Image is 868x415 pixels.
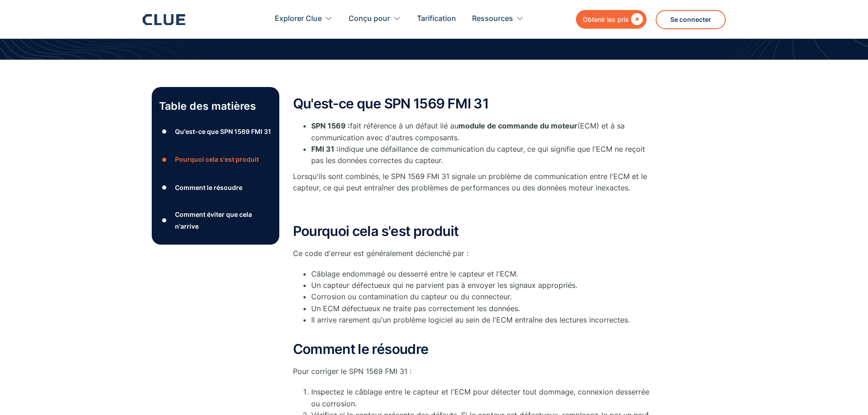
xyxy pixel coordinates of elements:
font: Se connecter [670,15,711,23]
font: Explorer Clue [275,14,322,23]
font: Corrosion ou contamination du capteur ou du connecteur. [311,292,512,301]
font: Pour corriger le SPN 1569 FMI 31 : [293,367,411,376]
a: ●Comment le résoudre [159,181,272,195]
font: Tarification [417,14,456,23]
font: Il arrive rarement qu'un problème logiciel au sein de l'ECM entraîne des lectures incorrectes. [311,315,630,324]
font: Qu'est-ce que SPN 1569 FMI 31 [293,95,488,112]
div: Ressources [472,5,524,33]
a: ●Pourquoi cela s'est produit [159,153,272,166]
font: FMI 31 : [311,144,339,154]
font: ● [162,128,167,135]
font: Comment éviter que cela n'arrive [175,210,252,230]
font: module de commande du moteur [458,121,577,130]
font: SPN 1569 : [311,121,350,130]
font: Comment le résoudre [175,184,242,191]
font: ● [162,184,167,191]
font: Un capteur défectueux qui ne parvient pas à envoyer les signaux appropriés. [311,281,577,290]
font: Qu'est-ce que SPN 1569 FMI 31 [175,128,271,135]
font: (ECM) et à sa communication avec d'autres composants. [311,121,625,142]
font: indique une défaillance de communication du capteur, ce qui signifie que l'ECM ne reçoit pas les ... [311,144,645,165]
font: Un ECM défectueux ne traite pas correctement les données. [311,304,520,313]
font: fait référence à un défaut lié au [350,121,458,130]
font: ● [162,156,167,163]
font: Câblage endommagé ou desserré entre le capteur et l'ECM. [311,269,518,278]
a: Se connecter [656,10,726,29]
font: Table des matières [159,100,256,113]
font: Pourquoi cela s'est produit [175,155,259,163]
a: ●Comment éviter que cela n'arrive [159,209,272,231]
font:  [631,13,643,25]
font: Lorsqu'ils sont combinés, le SPN 1569 FMI 31 signale un problème de communication entre l'ECM et ... [293,172,647,192]
font: Ce code d'erreur est généralement déclenché par : [293,249,468,258]
font: Conçu pour [349,14,390,23]
a: ●Qu'est-ce que SPN 1569 FMI 31 [159,125,272,138]
font: Comment le résoudre [293,341,429,357]
font: Ressources [472,14,513,23]
a: Obtenir les prix [576,10,647,29]
font: Obtenir les prix [583,15,629,23]
font: Inspectez le câblage entre le capteur et l'ECM pour détecter tout dommage, connexion desserrée ou... [311,387,649,408]
a: Tarification [417,5,456,33]
font: Pourquoi cela s'est produit [293,223,459,239]
font: ● [162,217,167,224]
div: Conçu pour [349,5,401,33]
div: Explorer Clue [275,5,333,33]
